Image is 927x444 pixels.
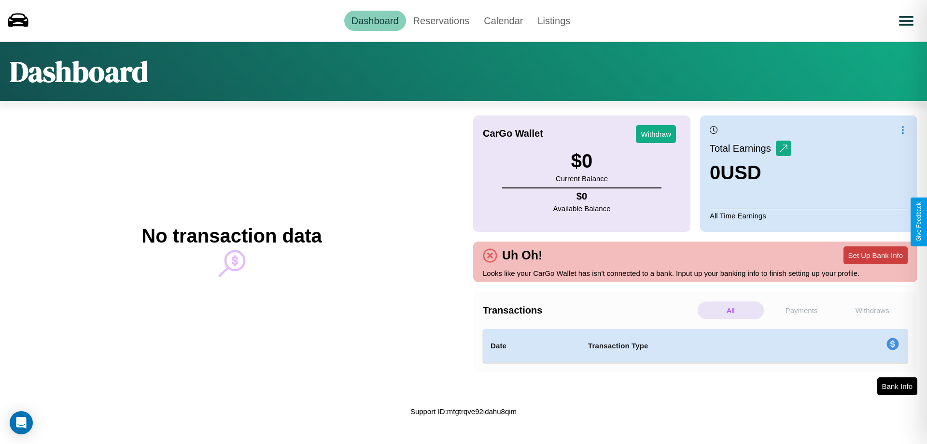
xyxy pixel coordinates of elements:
[843,246,908,264] button: Set Up Bank Info
[483,128,543,139] h4: CarGo Wallet
[497,248,547,262] h4: Uh Oh!
[491,340,573,352] h4: Date
[698,301,764,319] p: All
[839,301,905,319] p: Withdraws
[410,405,517,418] p: Support ID: mfgtrqve92idahu8qim
[344,11,406,31] a: Dashboard
[10,52,148,91] h1: Dashboard
[141,225,322,247] h2: No transaction data
[553,202,611,215] p: Available Balance
[588,340,807,352] h4: Transaction Type
[556,172,608,185] p: Current Balance
[556,150,608,172] h3: $ 0
[710,140,776,157] p: Total Earnings
[877,377,917,395] button: Bank Info
[710,162,791,184] h3: 0 USD
[636,125,676,143] button: Withdraw
[483,329,908,363] table: simple table
[483,305,695,316] h4: Transactions
[915,202,922,242] div: Give Feedback
[530,11,577,31] a: Listings
[553,191,611,202] h4: $ 0
[10,411,33,434] div: Open Intercom Messenger
[769,301,835,319] p: Payments
[477,11,530,31] a: Calendar
[710,209,908,222] p: All Time Earnings
[893,7,920,34] button: Open menu
[483,267,908,280] p: Looks like your CarGo Wallet has isn't connected to a bank. Input up your banking info to finish ...
[406,11,477,31] a: Reservations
